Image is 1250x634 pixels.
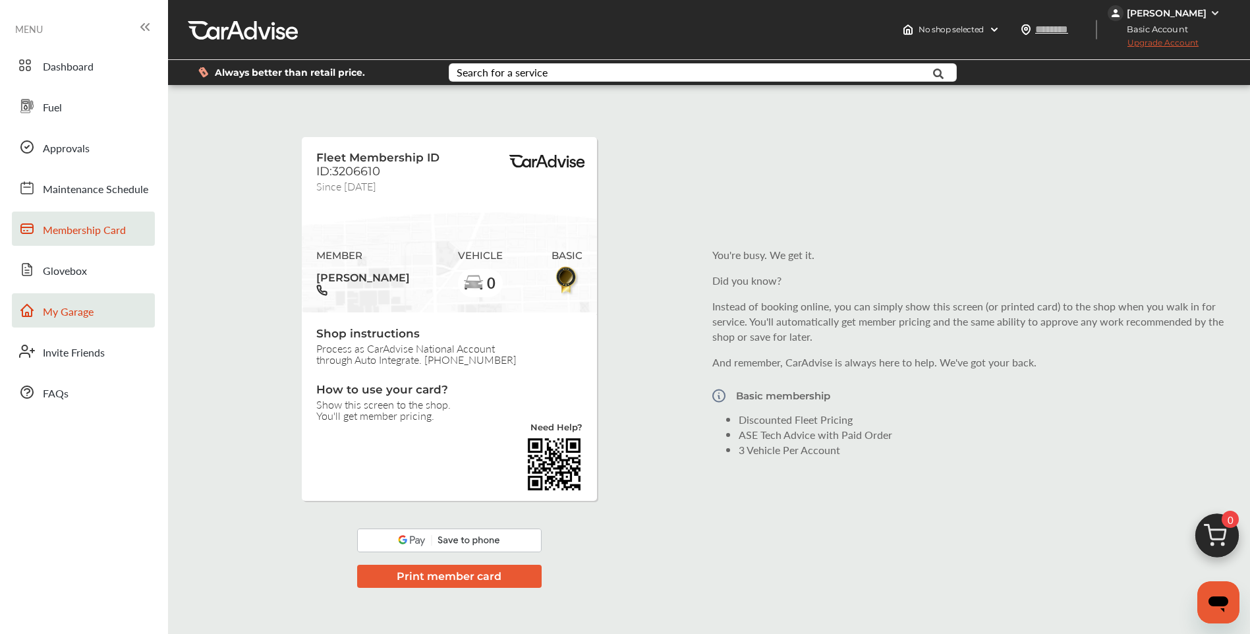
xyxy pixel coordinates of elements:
[1108,38,1199,54] span: Upgrade Account
[903,24,913,35] img: header-home-logo.8d720a4f.svg
[1185,507,1249,571] img: cart_icon.3d0951e8.svg
[712,355,1225,370] p: And remember, CarAdvise is always here to help. We've got your back.
[316,383,582,399] span: How to use your card?
[486,275,496,291] span: 0
[1127,7,1207,19] div: [PERSON_NAME]
[316,179,376,190] span: Since [DATE]
[12,171,155,205] a: Maintenance Schedule
[357,568,542,583] a: Print member card
[43,386,69,403] span: FAQs
[43,304,94,321] span: My Garage
[215,68,365,77] span: Always better than retail price.
[1108,5,1123,21] img: jVpblrzwTbfkPYzPPzSLxeg0AAAAASUVORK5CYII=
[12,252,155,287] a: Glovebox
[1109,22,1198,36] span: Basic Account
[357,529,542,552] img: googlePay.a08318fe.svg
[316,327,582,343] span: Shop instructions
[12,89,155,123] a: Fuel
[712,273,1225,288] p: Did you know?
[1222,511,1239,528] span: 0
[739,427,1225,442] li: ASE Tech Advice with Paid Order
[15,24,43,34] span: MENU
[43,181,148,198] span: Maintenance Schedule
[739,442,1225,457] li: 3 Vehicle Per Account
[316,250,410,262] span: MEMBER
[43,263,87,280] span: Glovebox
[1096,20,1097,40] img: header-divider.bc55588e.svg
[458,250,503,262] span: VEHICLE
[316,399,582,410] span: Show this screen to the shop.
[12,130,155,164] a: Approvals
[507,155,586,168] img: BasicPremiumLogo.8d547ee0.svg
[357,565,542,588] button: Print member card
[919,24,984,35] span: No shop selected
[12,293,155,328] a: My Garage
[530,424,582,436] a: Need Help?
[198,67,208,78] img: dollor_label_vector.a70140d1.svg
[989,24,1000,35] img: header-down-arrow.9dd2ce7d.svg
[457,67,548,78] div: Search for a service
[1021,24,1031,35] img: location_vector.a44bc228.svg
[736,390,830,401] p: Basic membership
[12,212,155,246] a: Membership Card
[43,222,126,239] span: Membership Card
[552,250,582,262] span: BASIC
[463,273,484,294] img: car-basic.192fe7b4.svg
[526,436,582,492] img: validBarcode.04db607d403785ac2641.png
[316,164,380,179] span: ID:3206610
[43,140,90,158] span: Approvals
[12,375,155,409] a: FAQs
[43,100,62,117] span: Fuel
[43,345,105,362] span: Invite Friends
[712,247,1225,262] p: You're busy. We get it.
[1210,8,1220,18] img: WGsFRI8htEPBVLJbROoPRyZpYNWhNONpIPPETTm6eUC0GeLEiAAAAAElFTkSuQmCC
[712,380,725,411] img: Vector.a173687b.svg
[316,410,582,421] span: You'll get member pricing.
[1197,581,1239,623] iframe: Button to launch messaging window
[316,267,410,285] span: [PERSON_NAME]
[712,299,1225,344] p: Instead of booking online, you can simply show this screen (or printed card) to the shop when you...
[552,265,582,296] img: BasicBadge.31956f0b.svg
[12,48,155,82] a: Dashboard
[316,151,440,164] span: Fleet Membership ID
[316,343,582,365] span: Process as CarAdvise National Account through Auto Integrate. [PHONE_NUMBER]
[739,412,1225,427] li: Discounted Fleet Pricing
[316,285,327,296] img: phone-black.37208b07.svg
[12,334,155,368] a: Invite Friends
[43,59,94,76] span: Dashboard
